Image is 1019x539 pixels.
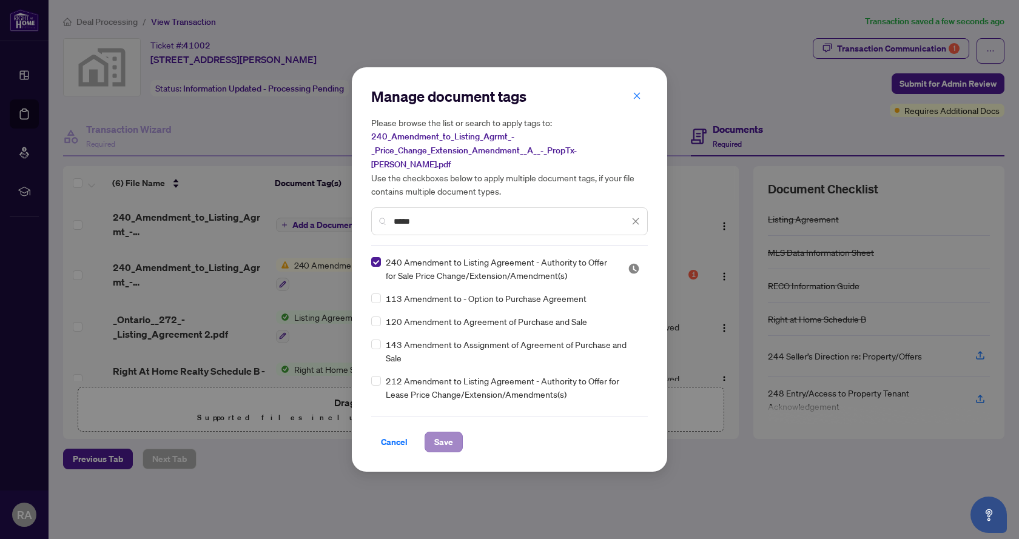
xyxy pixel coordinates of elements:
span: close [633,92,641,100]
span: 212 Amendment to Listing Agreement - Authority to Offer for Lease Price Change/Extension/Amendmen... [386,374,641,401]
h5: Please browse the list or search to apply tags to: Use the checkboxes below to apply multiple doc... [371,116,648,198]
span: 240_Amendment_to_Listing_Agrmt_-_Price_Change_Extension_Amendment__A__-_PropTx-[PERSON_NAME].pdf [371,131,577,170]
span: Save [434,432,453,452]
button: Cancel [371,432,417,452]
span: Pending Review [628,263,640,275]
span: 143 Amendment to Assignment of Agreement of Purchase and Sale [386,338,641,364]
img: status [628,263,640,275]
span: 120 Amendment to Agreement of Purchase and Sale [386,315,587,328]
button: Open asap [970,497,1007,533]
button: Save [425,432,463,452]
span: 113 Amendment to - Option to Purchase Agreement [386,292,587,305]
h2: Manage document tags [371,87,648,106]
span: close [631,217,640,226]
span: 240 Amendment to Listing Agreement - Authority to Offer for Sale Price Change/Extension/Amendment(s) [386,255,613,282]
span: Cancel [381,432,408,452]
